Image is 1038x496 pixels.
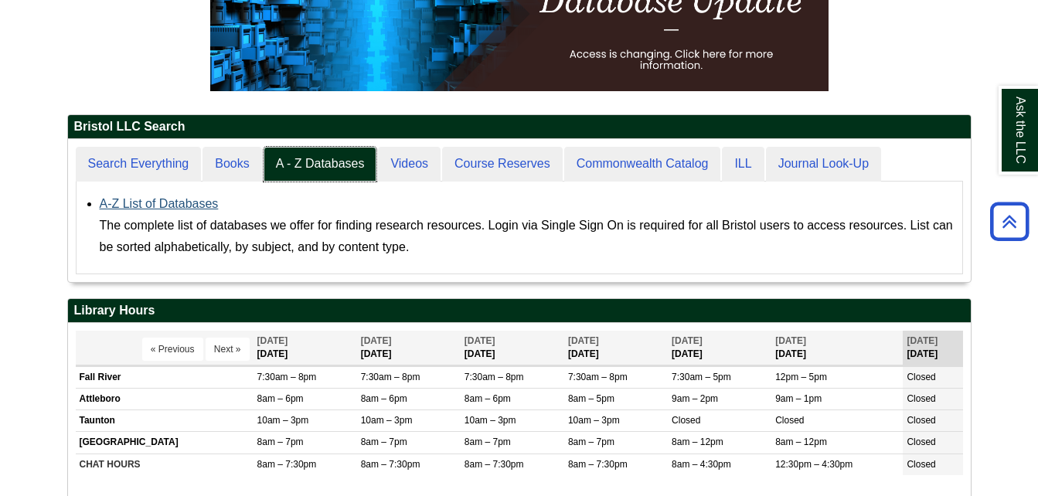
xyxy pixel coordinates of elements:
span: 7:30am – 8pm [568,372,628,382]
th: [DATE] [771,331,903,365]
th: [DATE] [668,331,771,365]
span: 7:30am – 8pm [257,372,317,382]
a: A - Z Databases [264,147,377,182]
span: Closed [907,437,935,447]
th: [DATE] [357,331,461,365]
a: Books [202,147,261,182]
span: 8am – 7pm [568,437,614,447]
div: The complete list of databases we offer for finding research resources. Login via Single Sign On ... [100,215,955,258]
span: [DATE] [568,335,599,346]
span: 10am – 3pm [568,415,620,426]
td: [GEOGRAPHIC_DATA] [76,432,254,454]
span: 7:30am – 5pm [672,372,731,382]
a: Course Reserves [442,147,563,182]
span: 10am – 3pm [465,415,516,426]
th: [DATE] [903,331,962,365]
td: Attleboro [76,389,254,410]
span: 8am – 12pm [775,437,827,447]
span: Closed [775,415,804,426]
span: 12:30pm – 4:30pm [775,459,853,470]
span: [DATE] [465,335,495,346]
td: CHAT HOURS [76,454,254,475]
span: [DATE] [257,335,288,346]
h2: Bristol LLC Search [68,115,971,139]
span: [DATE] [907,335,938,346]
a: ILL [722,147,764,182]
button: « Previous [142,338,203,361]
th: [DATE] [254,331,357,365]
td: Fall River [76,367,254,389]
span: 8am – 6pm [465,393,511,404]
td: Taunton [76,410,254,432]
span: 10am – 3pm [361,415,413,426]
span: 8am – 7pm [257,437,304,447]
span: 8am – 6pm [361,393,407,404]
span: Closed [907,393,935,404]
span: 9am – 2pm [672,393,718,404]
span: 8am – 12pm [672,437,723,447]
span: 8am – 4:30pm [672,459,731,470]
span: 8am – 7:30pm [568,459,628,470]
th: [DATE] [564,331,668,365]
span: 12pm – 5pm [775,372,827,382]
span: 7:30am – 8pm [465,372,524,382]
span: Closed [907,415,935,426]
span: Closed [907,459,935,470]
span: Closed [672,415,700,426]
a: Videos [378,147,441,182]
span: [DATE] [361,335,392,346]
a: Search Everything [76,147,202,182]
span: Closed [907,372,935,382]
span: 10am – 3pm [257,415,309,426]
span: 8am – 5pm [568,393,614,404]
span: 9am – 1pm [775,393,822,404]
button: Next » [206,338,250,361]
a: Back to Top [985,211,1034,232]
a: Journal Look-Up [766,147,881,182]
a: Commonwealth Catalog [564,147,721,182]
h2: Library Hours [68,299,971,323]
span: 8am – 7pm [465,437,511,447]
span: [DATE] [775,335,806,346]
span: [DATE] [672,335,703,346]
span: 7:30am – 8pm [361,372,420,382]
span: 8am – 6pm [257,393,304,404]
span: 8am – 7:30pm [257,459,317,470]
span: 8am – 7pm [361,437,407,447]
span: 8am – 7:30pm [465,459,524,470]
span: 8am – 7:30pm [361,459,420,470]
a: A-Z List of Databases [100,197,219,210]
th: [DATE] [461,331,564,365]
